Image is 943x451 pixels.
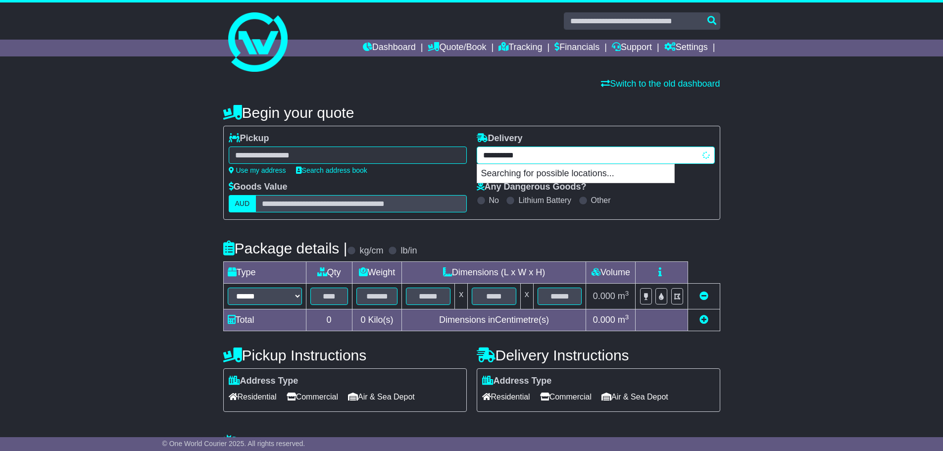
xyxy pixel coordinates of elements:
[618,291,629,301] span: m
[489,196,499,205] label: No
[359,246,383,256] label: kg/cm
[482,376,552,387] label: Address Type
[223,104,720,121] h4: Begin your quote
[586,262,636,284] td: Volume
[593,315,615,325] span: 0.000
[223,347,467,363] h4: Pickup Instructions
[591,196,611,205] label: Other
[477,133,523,144] label: Delivery
[482,389,530,404] span: Residential
[306,262,352,284] td: Qty
[352,262,402,284] td: Weight
[540,389,592,404] span: Commercial
[223,434,720,451] h4: Warranty & Insurance
[402,262,586,284] td: Dimensions (L x W x H)
[229,376,298,387] label: Address Type
[428,40,486,56] a: Quote/Book
[477,347,720,363] h4: Delivery Instructions
[612,40,652,56] a: Support
[601,79,720,89] a: Switch to the old dashboard
[348,389,415,404] span: Air & Sea Depot
[229,133,269,144] label: Pickup
[229,389,277,404] span: Residential
[520,284,533,309] td: x
[223,240,347,256] h4: Package details |
[223,309,306,331] td: Total
[593,291,615,301] span: 0.000
[223,262,306,284] td: Type
[618,315,629,325] span: m
[306,309,352,331] td: 0
[498,40,542,56] a: Tracking
[296,166,367,174] a: Search address book
[400,246,417,256] label: lb/in
[402,309,586,331] td: Dimensions in Centimetre(s)
[699,291,708,301] a: Remove this item
[162,440,305,448] span: © One World Courier 2025. All rights reserved.
[363,40,416,56] a: Dashboard
[625,290,629,297] sup: 3
[554,40,599,56] a: Financials
[518,196,571,205] label: Lithium Battery
[477,147,715,164] typeahead: Please provide city
[477,182,587,193] label: Any Dangerous Goods?
[455,284,468,309] td: x
[360,315,365,325] span: 0
[287,389,338,404] span: Commercial
[664,40,708,56] a: Settings
[601,389,668,404] span: Air & Sea Depot
[352,309,402,331] td: Kilo(s)
[477,164,674,183] p: Searching for possible locations...
[625,313,629,321] sup: 3
[229,195,256,212] label: AUD
[699,315,708,325] a: Add new item
[229,166,286,174] a: Use my address
[229,182,288,193] label: Goods Value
